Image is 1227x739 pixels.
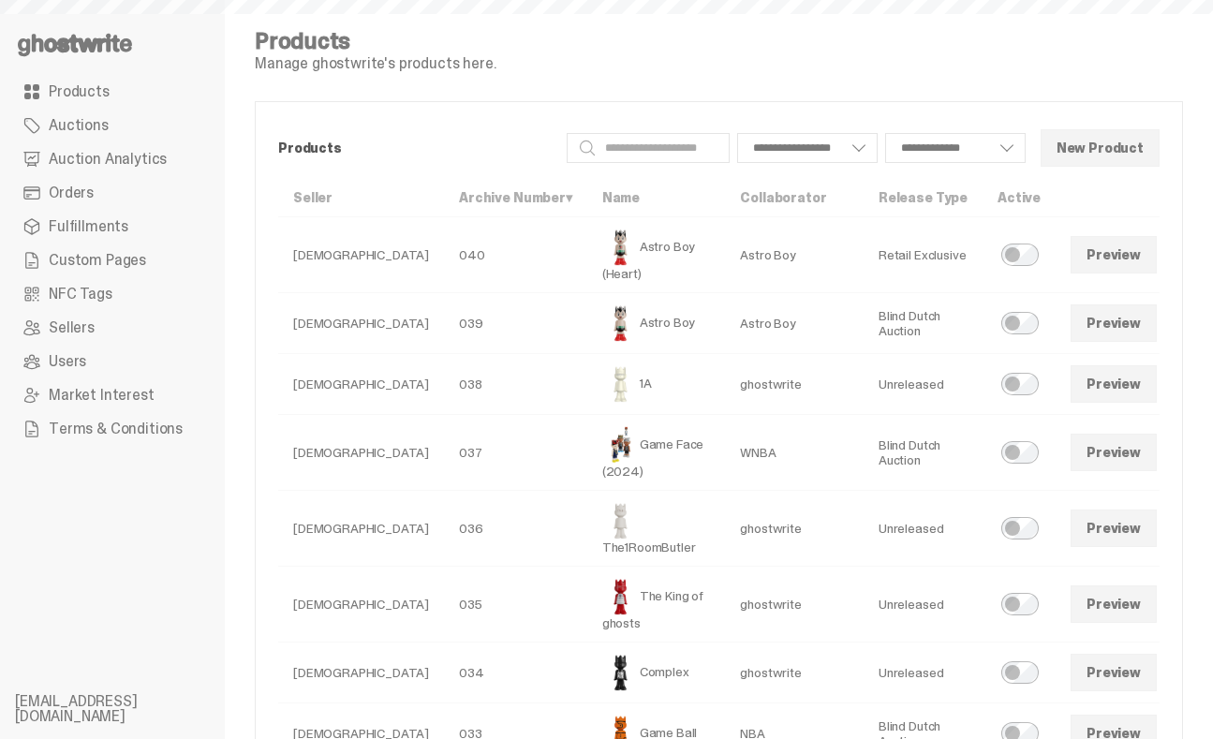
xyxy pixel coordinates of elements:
td: [DEMOGRAPHIC_DATA] [278,415,444,491]
td: WNBA [725,415,864,491]
a: Auction Analytics [15,142,210,176]
img: 1A [602,365,640,403]
td: ghostwrite [725,491,864,567]
th: Seller [278,179,444,217]
img: Astro Boy [602,304,640,342]
td: The King of ghosts [587,567,726,643]
a: Archive Number▾ [459,189,572,206]
td: [DEMOGRAPHIC_DATA] [278,567,444,643]
td: Unreleased [864,491,983,567]
img: The King of ghosts [602,578,640,615]
td: Blind Dutch Auction [864,415,983,491]
a: Active [998,189,1041,206]
span: Users [49,354,86,369]
td: ghostwrite [725,643,864,703]
span: Auctions [49,118,109,133]
a: Preview [1071,654,1157,691]
a: Preview [1071,236,1157,273]
p: Products [278,141,552,155]
td: ghostwrite [725,567,864,643]
img: The1RoomButler [602,502,640,539]
a: Preview [1071,365,1157,403]
span: Terms & Conditions [49,421,183,436]
h4: Products [255,30,496,52]
a: Preview [1071,304,1157,342]
td: [DEMOGRAPHIC_DATA] [278,354,444,415]
td: Unreleased [864,354,983,415]
span: Products [49,84,110,99]
td: 037 [444,415,587,491]
td: Astro Boy [725,293,864,354]
li: [EMAIL_ADDRESS][DOMAIN_NAME] [15,694,240,724]
th: Release Type [864,179,983,217]
a: Orders [15,176,210,210]
td: ghostwrite [725,354,864,415]
img: Game Face (2024) [602,426,640,464]
td: Astro Boy (Heart) [587,217,726,293]
span: Custom Pages [49,253,146,268]
td: Astro Boy [725,217,864,293]
td: [DEMOGRAPHIC_DATA] [278,491,444,567]
a: Preview [1071,510,1157,547]
td: The1RoomButler [587,491,726,567]
a: Terms & Conditions [15,412,210,446]
a: Sellers [15,311,210,345]
td: Game Face (2024) [587,415,726,491]
img: Astro Boy (Heart) [602,229,640,266]
span: NFC Tags [49,287,112,302]
span: ▾ [566,189,572,206]
th: Collaborator [725,179,864,217]
button: New Product [1041,129,1160,167]
td: Complex [587,643,726,703]
p: Manage ghostwrite's products here. [255,56,496,71]
td: [DEMOGRAPHIC_DATA] [278,217,444,293]
td: [DEMOGRAPHIC_DATA] [278,293,444,354]
td: 035 [444,567,587,643]
span: Sellers [49,320,95,335]
th: Name [587,179,726,217]
td: Astro Boy [587,293,726,354]
a: Custom Pages [15,244,210,277]
td: Blind Dutch Auction [864,293,983,354]
td: 036 [444,491,587,567]
span: Orders [49,185,94,200]
a: Preview [1071,585,1157,623]
td: Unreleased [864,643,983,703]
td: 040 [444,217,587,293]
a: Users [15,345,210,378]
a: Preview [1071,434,1157,471]
span: Market Interest [49,388,155,403]
td: 038 [444,354,587,415]
a: NFC Tags [15,277,210,311]
td: 034 [444,643,587,703]
a: Market Interest [15,378,210,412]
td: 1A [587,354,726,415]
td: [DEMOGRAPHIC_DATA] [278,643,444,703]
span: Auction Analytics [49,152,167,167]
td: Retail Exclusive [864,217,983,293]
a: Fulfillments [15,210,210,244]
td: 039 [444,293,587,354]
td: Unreleased [864,567,983,643]
span: Fulfillments [49,219,128,234]
a: Products [15,75,210,109]
img: Complex [602,654,640,691]
a: Auctions [15,109,210,142]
